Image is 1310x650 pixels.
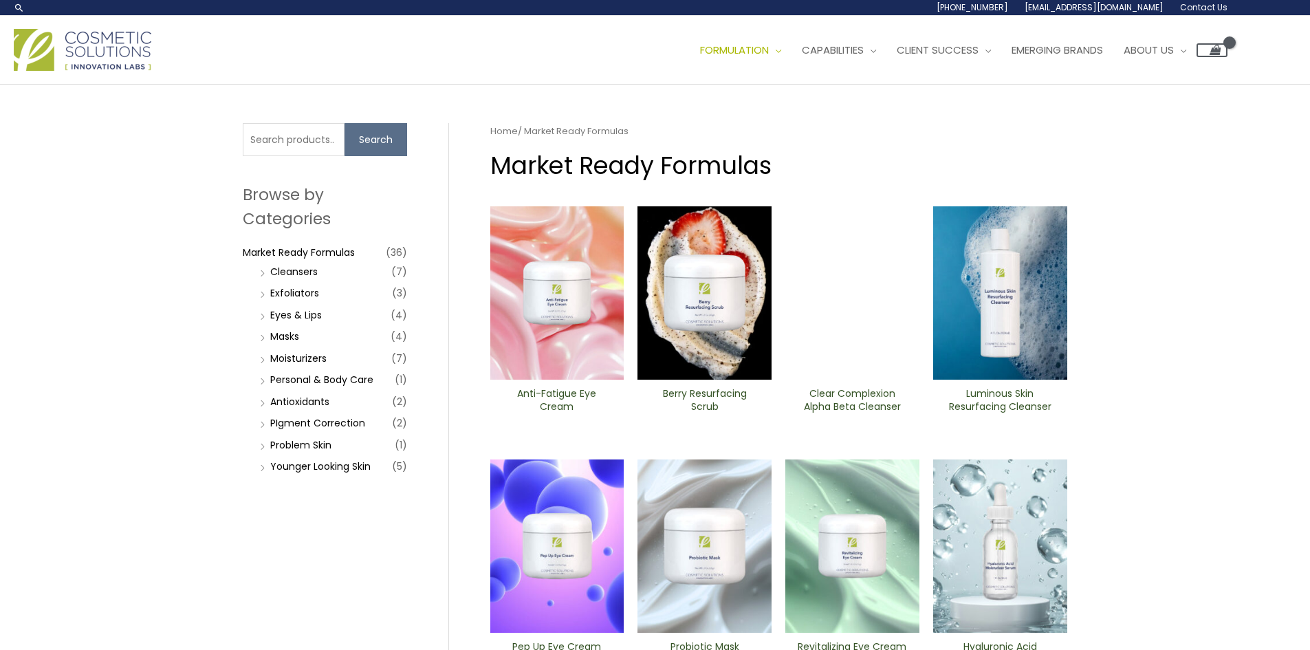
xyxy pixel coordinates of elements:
span: (5) [392,457,407,476]
span: (7) [391,262,407,281]
img: Berry Resurfacing Scrub [637,206,772,380]
span: (3) [392,283,407,303]
button: Search [345,123,407,156]
img: Pep Up Eye Cream [490,459,624,633]
h2: Berry Resurfacing Scrub [649,387,760,413]
nav: Breadcrumb [490,123,1067,140]
a: Cleansers [270,265,318,279]
img: Cosmetic Solutions Logo [14,29,151,71]
span: Contact Us [1180,1,1227,13]
span: About Us [1124,43,1174,57]
h2: Clear Complexion Alpha Beta ​Cleanser [797,387,908,413]
span: (1) [395,370,407,389]
img: Luminous Skin Resurfacing ​Cleanser [933,206,1067,380]
a: Emerging Brands [1001,30,1113,71]
a: Problem Skin [270,438,331,452]
span: Formulation [700,43,769,57]
span: [PHONE_NUMBER] [937,1,1008,13]
h2: Luminous Skin Resurfacing ​Cleanser [945,387,1056,413]
a: Personal & Body Care [270,373,373,387]
span: (4) [391,327,407,346]
span: Capabilities [802,43,864,57]
a: Formulation [690,30,792,71]
h1: Market Ready Formulas [490,149,1067,182]
a: About Us [1113,30,1197,71]
h2: Anti-Fatigue Eye Cream [501,387,612,413]
span: Client Success [897,43,979,57]
span: (1) [395,435,407,455]
a: Eyes & Lips [270,308,322,322]
img: Anti Fatigue Eye Cream [490,206,624,380]
img: Clear Complexion Alpha Beta ​Cleanser [785,206,919,380]
span: (2) [392,392,407,411]
a: Market Ready Formulas [243,246,355,259]
a: Exfoliators [270,286,319,300]
a: Clear Complexion Alpha Beta ​Cleanser [797,387,908,418]
span: (7) [391,349,407,368]
a: Client Success [886,30,1001,71]
a: Berry Resurfacing Scrub [649,387,760,418]
a: Luminous Skin Resurfacing ​Cleanser [945,387,1056,418]
a: Antioxidants [270,395,329,409]
img: Hyaluronic moisturizer Serum [933,459,1067,633]
a: Younger Looking Skin [270,459,371,473]
a: Search icon link [14,2,25,13]
a: PIgment Correction [270,416,365,430]
nav: Site Navigation [679,30,1227,71]
span: (36) [386,243,407,262]
span: (4) [391,305,407,325]
h2: Browse by Categories [243,183,407,230]
a: Home [490,124,518,138]
a: Moisturizers [270,351,327,365]
img: Revitalizing ​Eye Cream [785,459,919,633]
a: Masks [270,329,299,343]
span: [EMAIL_ADDRESS][DOMAIN_NAME] [1025,1,1164,13]
input: Search products… [243,123,345,156]
img: Probiotic Mask [637,459,772,633]
a: Capabilities [792,30,886,71]
span: Emerging Brands [1012,43,1103,57]
span: (2) [392,413,407,433]
a: Anti-Fatigue Eye Cream [501,387,612,418]
a: View Shopping Cart, empty [1197,43,1227,57]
